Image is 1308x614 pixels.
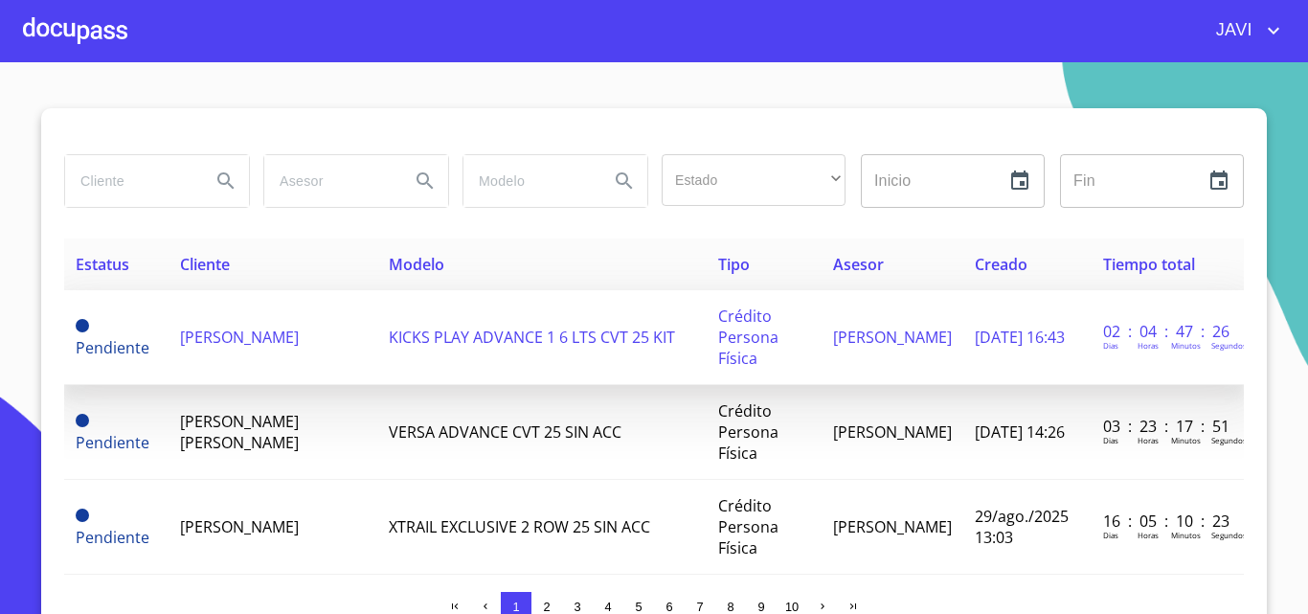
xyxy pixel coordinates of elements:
p: 16 : 05 : 10 : 23 [1103,511,1232,532]
span: 8 [727,600,733,614]
span: 3 [574,600,580,614]
span: [DATE] 14:26 [975,421,1065,443]
button: Search [601,158,647,204]
p: Minutos [1171,435,1201,445]
input: search [65,155,195,207]
span: 2 [543,600,550,614]
span: KICKS PLAY ADVANCE 1 6 LTS CVT 25 KIT [389,327,675,348]
span: Pendiente [76,319,89,332]
input: search [264,155,395,207]
span: Tiempo total [1103,254,1195,275]
span: [PERSON_NAME] [833,327,952,348]
span: 6 [665,600,672,614]
span: Estatus [76,254,129,275]
span: Tipo [718,254,750,275]
p: Horas [1138,435,1159,445]
span: XTRAIL EXCLUSIVE 2 ROW 25 SIN ACC [389,516,650,537]
p: Minutos [1171,340,1201,351]
button: account of current user [1202,15,1285,46]
span: Crédito Persona Física [718,495,778,558]
span: [PERSON_NAME] [180,327,299,348]
p: Horas [1138,340,1159,351]
span: [PERSON_NAME] [833,516,952,537]
span: Pendiente [76,337,149,358]
button: Search [203,158,249,204]
p: Minutos [1171,530,1201,540]
span: 4 [604,600,611,614]
span: [DATE] 16:43 [975,327,1065,348]
span: Pendiente [76,414,89,427]
span: 10 [785,600,799,614]
span: [PERSON_NAME] [PERSON_NAME] [180,411,299,453]
span: 1 [512,600,519,614]
p: Dias [1103,340,1118,351]
span: VERSA ADVANCE CVT 25 SIN ACC [389,421,621,443]
p: 02 : 04 : 47 : 26 [1103,321,1232,342]
span: [PERSON_NAME] [833,421,952,443]
span: Crédito Persona Física [718,306,778,369]
span: Pendiente [76,509,89,522]
p: Segundos [1211,340,1247,351]
span: Pendiente [76,432,149,453]
span: Cliente [180,254,230,275]
div: ​ [662,154,846,206]
button: Search [402,158,448,204]
p: Segundos [1211,435,1247,445]
span: 5 [635,600,642,614]
p: Dias [1103,435,1118,445]
p: Segundos [1211,530,1247,540]
span: Pendiente [76,527,149,548]
span: Creado [975,254,1027,275]
span: 29/ago./2025 13:03 [975,506,1069,548]
span: 9 [757,600,764,614]
span: JAVI [1202,15,1262,46]
span: Asesor [833,254,884,275]
p: 03 : 23 : 17 : 51 [1103,416,1232,437]
span: 7 [696,600,703,614]
input: search [463,155,594,207]
p: Dias [1103,530,1118,540]
span: Modelo [389,254,444,275]
span: Crédito Persona Física [718,400,778,464]
p: Horas [1138,530,1159,540]
span: [PERSON_NAME] [180,516,299,537]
